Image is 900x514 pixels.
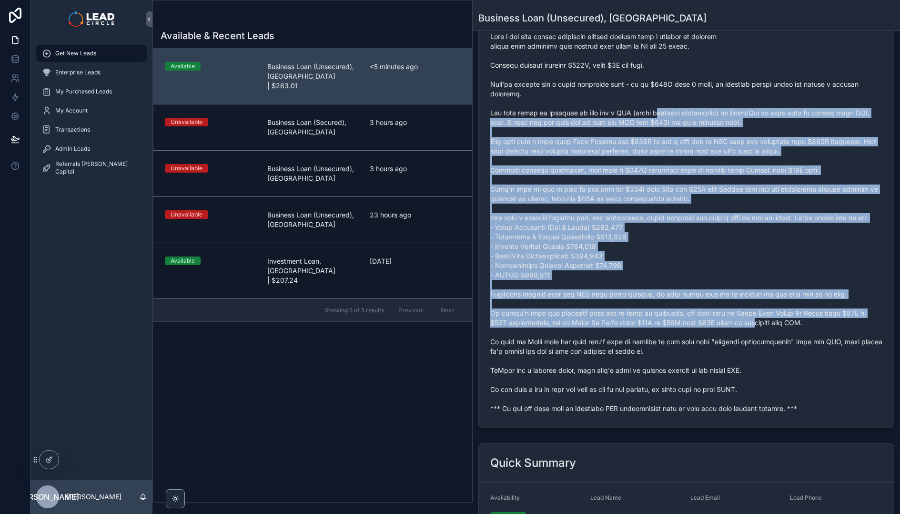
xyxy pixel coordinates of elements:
a: Admin Leads [36,140,147,157]
a: Transactions [36,121,147,138]
span: Get New Leads [55,50,96,57]
span: My Purchased Leads [55,88,112,95]
img: App logo [69,11,114,27]
a: UnavailableBusiness Loan (Unsecured), [GEOGRAPHIC_DATA]3 hours ago [153,150,472,196]
span: Enterprise Leads [55,69,101,76]
span: Availability [490,494,520,501]
div: Available [171,62,195,71]
span: My Account [55,107,88,114]
span: Business Loan (Secured), [GEOGRAPHIC_DATA] [267,118,358,137]
a: UnavailableBusiness Loan (Unsecured), [GEOGRAPHIC_DATA]23 hours ago [153,196,472,243]
a: Enterprise Leads [36,64,147,81]
span: Investment Loan, [GEOGRAPHIC_DATA] | $207.24 [267,257,358,285]
a: UnavailableBusiness Loan (Secured), [GEOGRAPHIC_DATA]3 hours ago [153,104,472,150]
h1: Business Loan (Unsecured), [GEOGRAPHIC_DATA] [478,11,707,25]
span: Showing 5 of 5 results [324,307,384,314]
a: AvailableInvestment Loan, [GEOGRAPHIC_DATA] | $207.24[DATE] [153,243,472,298]
span: Business Loan (Unsecured), [GEOGRAPHIC_DATA] [267,164,358,183]
span: 23 hours ago [370,210,461,220]
div: Unavailable [171,164,202,173]
span: [PERSON_NAME] [16,491,79,503]
span: <5 minutes ago [370,62,461,72]
div: Unavailable [171,118,202,126]
span: Business Loan (Unsecured), [GEOGRAPHIC_DATA] [267,210,358,229]
span: Lore i dol sita consec adipiscin elitsed doeiusm temp i utlabor et dolorem aliqua enim adminimv q... [490,32,882,413]
span: [DATE] [370,257,461,266]
a: My Purchased Leads [36,83,147,100]
span: Transactions [55,126,90,134]
a: Referrals [PERSON_NAME] Capital [36,159,147,176]
span: Lead Phone [790,494,822,501]
a: My Account [36,102,147,119]
a: Get New Leads [36,45,147,62]
span: Business Loan (Unsecured), [GEOGRAPHIC_DATA] | $263.01 [267,62,358,91]
span: Admin Leads [55,145,90,153]
p: [PERSON_NAME] [67,492,121,502]
span: 3 hours ago [370,164,461,174]
span: Lead Email [690,494,720,501]
div: Available [171,257,195,265]
span: Lead Name [590,494,621,501]
span: Referrals [PERSON_NAME] Capital [55,160,137,175]
div: scrollable content [30,38,152,189]
span: 3 hours ago [370,118,461,127]
h1: Available & Recent Leads [161,29,274,42]
div: Unavailable [171,210,202,219]
a: AvailableBusiness Loan (Unsecured), [GEOGRAPHIC_DATA] | $263.01<5 minutes ago [153,49,472,104]
h2: Quick Summary [490,455,576,471]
